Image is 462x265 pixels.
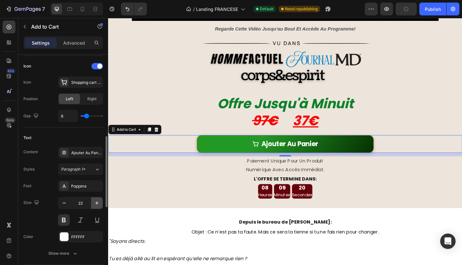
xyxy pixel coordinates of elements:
[87,96,97,102] span: Right
[201,102,229,122] u: 37€
[180,189,198,197] p: Minutes
[66,96,73,102] span: Left
[71,234,101,240] div: FFFFFF
[23,63,31,69] div: Icon
[1,151,384,161] p: paiement unique pour un produit
[48,250,78,257] div: Show more
[23,96,38,102] div: Position
[163,189,178,197] p: Heures
[5,118,15,123] div: Beta
[23,248,103,259] button: Show more
[285,6,318,12] span: Need republishing
[1,161,384,170] p: numérique avec accès immédiat.
[23,135,31,141] div: Text
[23,199,40,207] div: Size
[58,163,103,175] button: Paragraph 1*
[58,110,78,122] input: Auto
[90,228,295,238] p: Objet : Ce n’est pas ta faute. Mais ce sera la tienne si tu ne fais rien pour changer.
[31,23,86,31] p: Add to Cart
[96,23,289,75] img: gempages_544086053431018334-f9019422-d2d3-493d-ab2f-d6bf61025c15.png
[167,131,228,144] div: Rich Text Editor. Editing area: main
[167,131,228,144] p: Ajouter Au Panier
[71,150,101,156] div: Ajouter Au Panier
[96,128,289,147] button: Ajouter Au Panier
[8,119,31,124] div: Add to Cart
[23,79,31,85] div: Icon
[121,3,147,15] div: Undo/Redo
[425,6,441,13] div: Publish
[142,218,243,226] strong: Depuis le bureau de [PERSON_NAME]:
[23,183,31,189] div: Font
[118,83,267,103] span: Offre Jusqu'à Minuit
[23,234,33,240] div: Color
[163,181,178,188] div: 08
[61,166,85,172] span: Paragraph 1*
[23,149,38,155] div: Content
[1,8,384,17] p: regarde cette vidéo jusqu’au bout et accède au programme!
[196,6,238,13] span: Landing FRANCESE
[108,18,462,265] iframe: Design area
[3,3,48,15] button: 7
[260,6,273,12] span: Default
[23,166,35,172] div: Styles
[157,102,185,122] s: 97€
[6,68,15,74] div: 450
[42,5,45,13] p: 7
[71,183,101,189] div: Poppins
[440,234,456,249] div: Open Intercom Messenger
[1,239,384,248] p: "Soyons directs.
[23,112,40,120] div: Gap
[1,171,384,180] p: L'OFFRE SE TERMINE DANS:
[193,6,195,13] span: /
[200,181,222,188] div: 20
[71,80,101,85] div: Shopping cart simple bold
[63,40,85,46] p: Advanced
[200,189,222,197] p: Secondes
[419,3,446,15] button: Publish
[180,181,198,188] div: 09
[32,40,50,46] p: Settings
